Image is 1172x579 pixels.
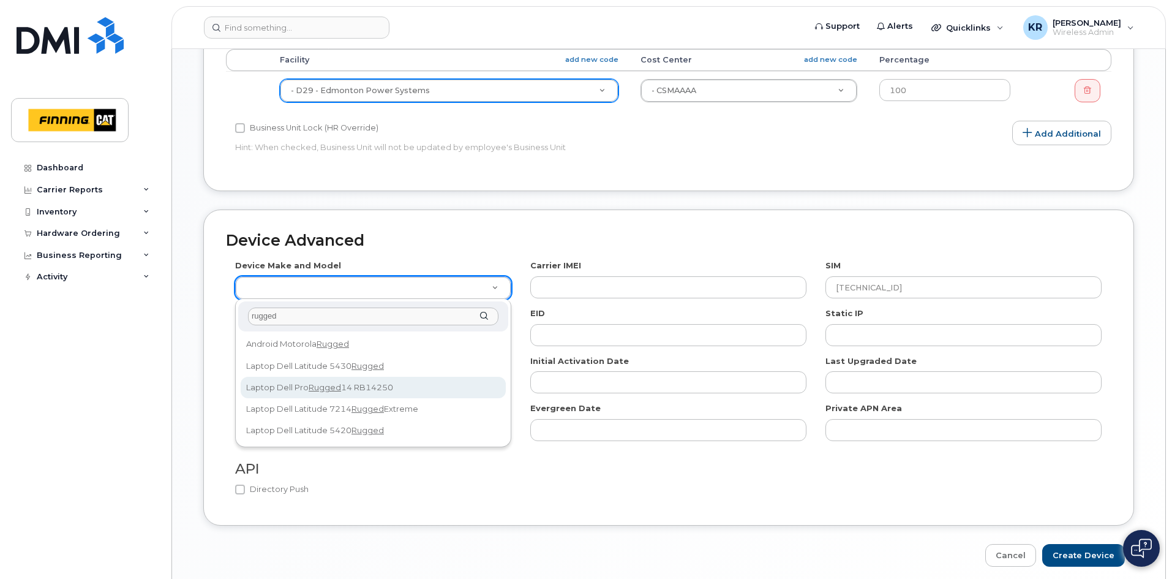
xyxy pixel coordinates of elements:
[242,378,505,397] div: Laptop Dell Pro 14 RB14250
[242,357,505,376] div: Laptop Dell Latitude 5430
[242,421,505,440] div: Laptop Dell Latitude 5420
[242,399,505,418] div: Laptop Dell Latitude 7214 Extreme
[1131,539,1152,558] img: Open chat
[351,361,384,371] span: Rugged
[242,335,505,354] div: Android Motorola
[317,339,349,349] span: Rugged
[309,382,341,392] span: Rugged
[351,404,384,414] span: Rugged
[351,425,384,435] span: Rugged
